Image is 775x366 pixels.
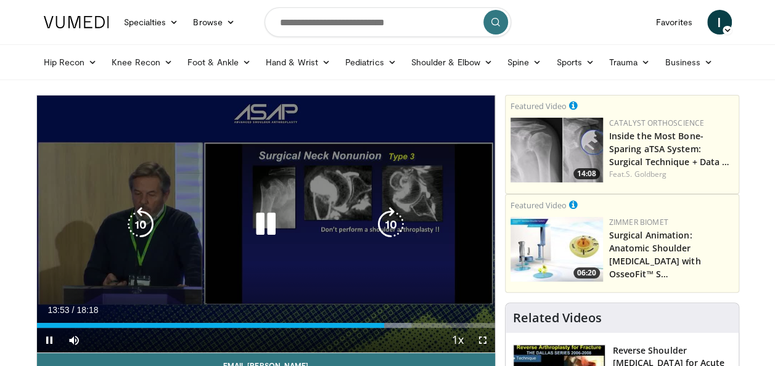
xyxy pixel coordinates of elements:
[707,10,732,35] a: I
[37,323,495,328] div: Progress Bar
[104,50,180,75] a: Knee Recon
[446,328,470,352] button: Playback Rate
[609,118,705,128] a: Catalyst OrthoScience
[657,50,720,75] a: Business
[76,305,98,315] span: 18:18
[649,10,700,35] a: Favorites
[511,118,603,182] a: 14:08
[37,328,62,352] button: Pause
[62,328,86,352] button: Mute
[44,16,109,28] img: VuMedi Logo
[511,217,603,282] img: 84e7f812-2061-4fff-86f6-cdff29f66ef4.150x105_q85_crop-smart_upscale.jpg
[186,10,242,35] a: Browse
[609,169,734,180] div: Feat.
[36,50,105,75] a: Hip Recon
[602,50,658,75] a: Trauma
[609,229,701,280] a: Surgical Animation: Anatomic Shoulder [MEDICAL_DATA] with OsseoFit™ S…
[609,130,730,168] a: Inside the Most Bone-Sparing aTSA System: Surgical Technique + Data …
[404,50,500,75] a: Shoulder & Elbow
[117,10,186,35] a: Specialties
[626,169,666,179] a: S. Goldberg
[48,305,70,315] span: 13:53
[338,50,404,75] a: Pediatrics
[500,50,549,75] a: Spine
[470,328,495,352] button: Fullscreen
[511,217,603,282] a: 06:20
[513,311,602,325] h4: Related Videos
[549,50,602,75] a: Sports
[511,200,567,211] small: Featured Video
[573,168,600,179] span: 14:08
[264,7,511,37] input: Search topics, interventions
[609,217,668,227] a: Zimmer Biomet
[37,96,495,353] video-js: Video Player
[180,50,258,75] a: Foot & Ankle
[511,100,567,112] small: Featured Video
[511,118,603,182] img: 9f15458b-d013-4cfd-976d-a83a3859932f.150x105_q85_crop-smart_upscale.jpg
[258,50,338,75] a: Hand & Wrist
[573,267,600,279] span: 06:20
[72,305,75,315] span: /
